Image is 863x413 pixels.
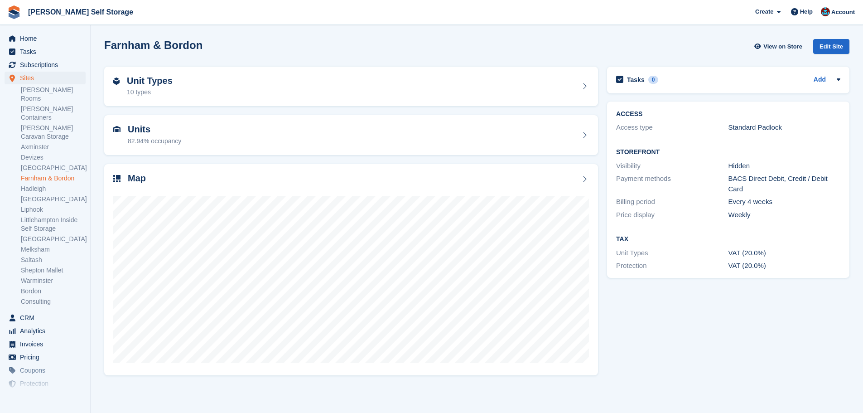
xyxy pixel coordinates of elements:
a: [GEOGRAPHIC_DATA] [21,195,86,204]
a: [PERSON_NAME] Rooms [21,86,86,103]
span: Pricing [20,351,74,364]
span: Subscriptions [20,58,74,71]
span: Help [800,7,813,16]
div: Unit Types [616,248,728,258]
div: Protection [616,261,728,271]
span: Protection [20,377,74,390]
h2: Unit Types [127,76,173,86]
div: 0 [648,76,659,84]
img: map-icn-33ee37083ee616e46c38cad1a60f524a97daa1e2b2c8c0bc3eb3415660979fc1.svg [113,175,121,182]
a: Consulting [21,297,86,306]
div: Access type [616,122,728,133]
a: Devizes [21,153,86,162]
span: Sites [20,72,74,84]
h2: Farnham & Bordon [104,39,202,51]
div: Visibility [616,161,728,171]
a: menu [5,390,86,403]
a: Add [814,75,826,85]
span: View on Store [763,42,802,51]
span: Account [831,8,855,17]
a: [PERSON_NAME] Self Storage [24,5,137,19]
div: 82.94% occupancy [128,136,181,146]
a: [PERSON_NAME] Containers [21,105,86,122]
div: Edit Site [813,39,849,54]
a: menu [5,45,86,58]
a: menu [5,32,86,45]
img: Dev Yildirim [821,7,830,16]
div: 10 types [127,87,173,97]
span: Analytics [20,325,74,337]
a: Hadleigh [21,185,86,193]
div: Price display [616,210,728,220]
a: Shepton Mallet [21,266,86,275]
h2: Units [128,124,181,135]
a: [GEOGRAPHIC_DATA] [21,235,86,243]
a: Saltash [21,256,86,264]
img: unit-type-icn-2b2737a686de81e16bb02015468b77c625bbabd49415b5ef34ead5e3b44a266d.svg [113,78,120,85]
a: Bordon [21,287,86,296]
a: View on Store [753,39,806,54]
h2: Storefront [616,149,840,156]
a: Littlehampton Inside Self Storage [21,216,86,233]
a: Melksham [21,245,86,254]
span: Home [20,32,74,45]
span: Create [755,7,773,16]
a: Map [104,164,598,376]
div: VAT (20.0%) [728,261,840,271]
div: BACS Direct Debit, Credit / Debit Card [728,174,840,194]
img: unit-icn-7be61d7bf1b0ce9d3e12c5938cc71ed9869f7b940bace4675aadf7bd6d80202e.svg [113,126,121,132]
div: Weekly [728,210,840,220]
span: Settings [20,390,74,403]
div: VAT (20.0%) [728,248,840,258]
div: Billing period [616,197,728,207]
a: Farnham & Bordon [21,174,86,183]
div: Every 4 weeks [728,197,840,207]
h2: ACCESS [616,111,840,118]
span: Invoices [20,338,74,350]
h2: Tax [616,236,840,243]
a: menu [5,351,86,364]
div: Hidden [728,161,840,171]
a: menu [5,364,86,377]
a: menu [5,311,86,324]
h2: Tasks [627,76,645,84]
a: Edit Site [813,39,849,58]
a: menu [5,338,86,350]
a: Units 82.94% occupancy [104,115,598,155]
a: menu [5,72,86,84]
img: stora-icon-8386f47178a22dfd0bd8f6a31ec36ba5ce8667c1dd55bd0f319d3a0aa187defe.svg [7,5,21,19]
a: Warminster [21,277,86,285]
span: Coupons [20,364,74,377]
div: Standard Padlock [728,122,840,133]
span: Tasks [20,45,74,58]
a: menu [5,58,86,71]
div: Payment methods [616,174,728,194]
a: Unit Types 10 types [104,67,598,107]
a: menu [5,325,86,337]
a: Liphook [21,205,86,214]
a: Axminster [21,143,86,151]
a: menu [5,377,86,390]
a: [GEOGRAPHIC_DATA] [21,164,86,172]
a: [PERSON_NAME] Caravan Storage [21,124,86,141]
h2: Map [128,173,146,184]
span: CRM [20,311,74,324]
